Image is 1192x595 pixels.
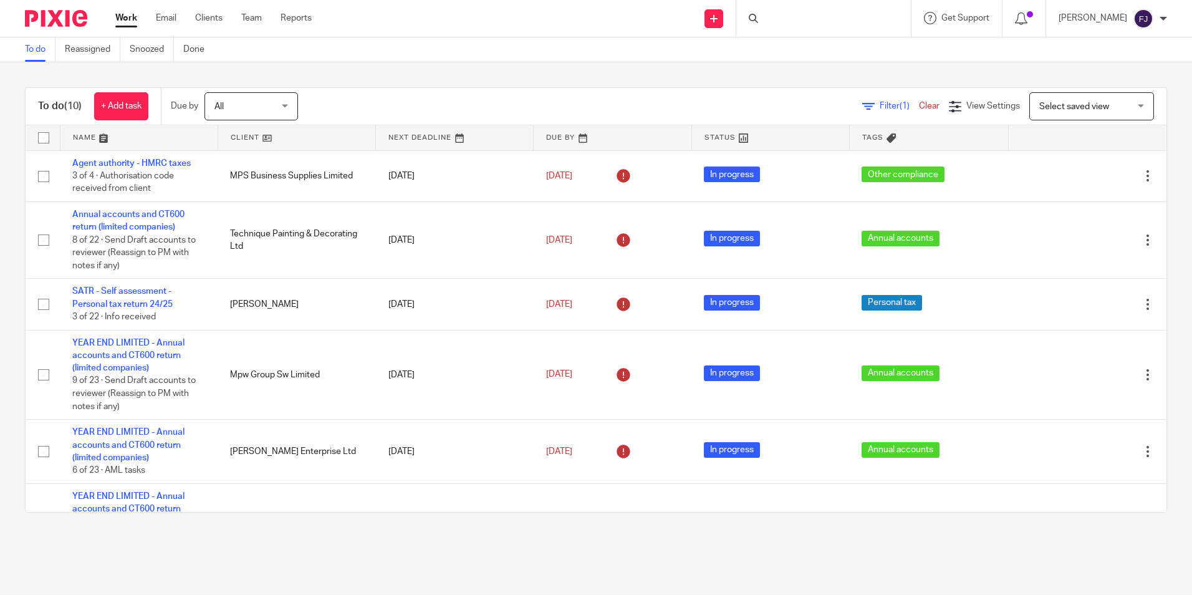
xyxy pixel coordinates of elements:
[72,428,185,462] a: YEAR END LIMITED - Annual accounts and CT600 return (limited companies)
[862,134,883,141] span: Tags
[862,167,944,182] span: Other compliance
[241,12,262,24] a: Team
[72,287,173,308] a: SATR - Self assessment - Personal tax return 24/25
[72,159,191,168] a: Agent authority - HMRC taxes
[25,37,55,62] a: To do
[546,300,572,309] span: [DATE]
[862,442,940,458] span: Annual accounts
[72,236,196,270] span: 8 of 22 · Send Draft accounts to reviewer (Reassign to PM with notes if any)
[214,102,224,111] span: All
[919,102,940,110] a: Clear
[72,210,185,231] a: Annual accounts and CT600 return (limited companies)
[218,483,375,573] td: [PERSON_NAME] Lodge Enterprises Ltd
[218,201,375,278] td: Technique Painting & Decorating Ltd
[183,37,214,62] a: Done
[1133,9,1153,29] img: svg%3E
[25,10,87,27] img: Pixie
[862,365,940,381] span: Annual accounts
[941,14,989,22] span: Get Support
[72,377,196,411] span: 9 of 23 · Send Draft accounts to reviewer (Reassign to PM with notes if any)
[376,150,534,201] td: [DATE]
[130,37,174,62] a: Snoozed
[1059,12,1127,24] p: [PERSON_NAME]
[38,100,82,113] h1: To do
[72,312,156,321] span: 3 of 22 · Info received
[94,92,148,120] a: + Add task
[195,12,223,24] a: Clients
[546,236,572,244] span: [DATE]
[376,279,534,330] td: [DATE]
[218,279,375,330] td: [PERSON_NAME]
[218,330,375,420] td: Mpw Group Sw Limited
[218,420,375,484] td: [PERSON_NAME] Enterprise Ltd
[546,447,572,456] span: [DATE]
[704,442,760,458] span: In progress
[376,483,534,573] td: [DATE]
[376,420,534,484] td: [DATE]
[218,150,375,201] td: MPS Business Supplies Limited
[171,100,198,112] p: Due by
[156,12,176,24] a: Email
[546,370,572,379] span: [DATE]
[900,102,910,110] span: (1)
[115,12,137,24] a: Work
[546,172,572,180] span: [DATE]
[281,12,312,24] a: Reports
[72,172,174,193] span: 3 of 4 · Authorisation code received from client
[72,339,185,373] a: YEAR END LIMITED - Annual accounts and CT600 return (limited companies)
[880,102,919,110] span: Filter
[704,365,760,381] span: In progress
[966,102,1020,110] span: View Settings
[862,231,940,246] span: Annual accounts
[72,492,185,526] a: YEAR END LIMITED - Annual accounts and CT600 return (limited companies)
[65,37,120,62] a: Reassigned
[704,231,760,246] span: In progress
[704,295,760,311] span: In progress
[72,466,145,475] span: 6 of 23 · AML tasks
[1039,102,1109,111] span: Select saved view
[64,101,82,111] span: (10)
[704,167,760,182] span: In progress
[862,295,922,311] span: Personal tax
[376,201,534,278] td: [DATE]
[376,330,534,420] td: [DATE]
